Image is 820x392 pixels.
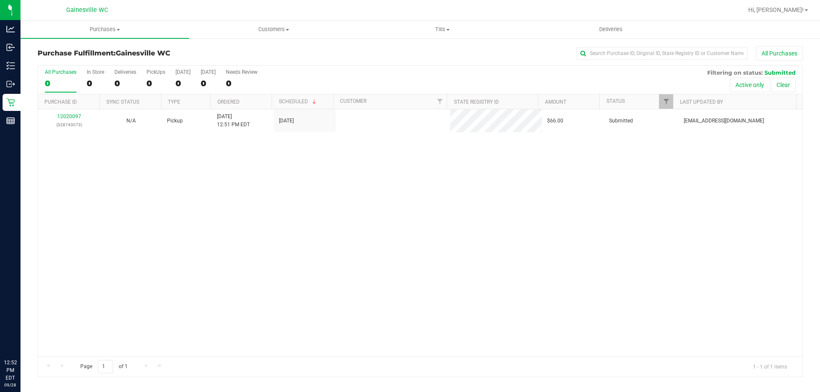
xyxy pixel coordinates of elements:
span: [DATE] 12:51 PM EDT [217,113,250,129]
a: Sync Status [106,99,139,105]
p: 12:52 PM EDT [4,359,17,382]
button: Clear [771,78,796,92]
a: Purchases [20,20,189,38]
div: 0 [87,78,104,88]
a: Filter [433,94,447,109]
a: Purchase ID [44,99,77,105]
span: 1 - 1 of 1 items [746,360,794,373]
inline-svg: Analytics [6,25,15,33]
inline-svg: Outbound [6,80,15,88]
div: [DATE] [176,69,190,75]
a: Customers [189,20,358,38]
div: PickUps [146,69,165,75]
a: Customer [340,98,366,104]
inline-svg: Inbound [6,43,15,52]
inline-svg: Reports [6,116,15,125]
a: Status [606,98,625,104]
p: (328743073) [43,121,95,129]
a: Ordered [217,99,240,105]
inline-svg: Retail [6,98,15,107]
button: Active only [730,78,770,92]
span: [DATE] [279,117,294,125]
span: Purchases [20,26,189,33]
span: $66.00 [547,117,563,125]
div: In Store [87,69,104,75]
span: [EMAIL_ADDRESS][DOMAIN_NAME] [684,117,764,125]
h3: Purchase Fulfillment: [38,49,293,57]
div: Deliveries [114,69,136,75]
div: 0 [201,78,216,88]
div: Needs Review [226,69,258,75]
span: Submitted [609,117,633,125]
input: 1 [98,360,113,373]
span: Pickup [167,117,183,125]
a: State Registry ID [454,99,499,105]
div: 0 [146,78,165,88]
a: Tills [358,20,527,38]
p: 09/28 [4,382,17,388]
a: Type [168,99,180,105]
span: Filtering on status: [707,69,763,76]
div: 0 [114,78,136,88]
inline-svg: Inventory [6,61,15,70]
span: Hi, [PERSON_NAME]! [748,6,804,13]
button: N/A [126,117,136,125]
span: Page of 1 [73,360,135,373]
button: All Purchases [756,46,803,61]
a: Deliveries [527,20,695,38]
div: [DATE] [201,69,216,75]
a: 12020097 [57,113,81,119]
input: Search Purchase ID, Original ID, State Registry ID or Customer Name... [577,47,747,60]
span: Deliveries [588,26,634,33]
div: 0 [176,78,190,88]
span: Gainesville WC [66,6,108,14]
span: Submitted [764,69,796,76]
span: Not Applicable [126,118,136,124]
a: Last Updated By [680,99,723,105]
a: Scheduled [279,99,318,105]
div: 0 [226,78,258,88]
span: Gainesville WC [116,49,170,57]
a: Filter [659,94,673,109]
div: 0 [45,78,76,88]
div: All Purchases [45,69,76,75]
span: Customers [190,26,357,33]
a: Amount [545,99,566,105]
span: Tills [358,26,526,33]
iframe: Resource center [9,324,34,349]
